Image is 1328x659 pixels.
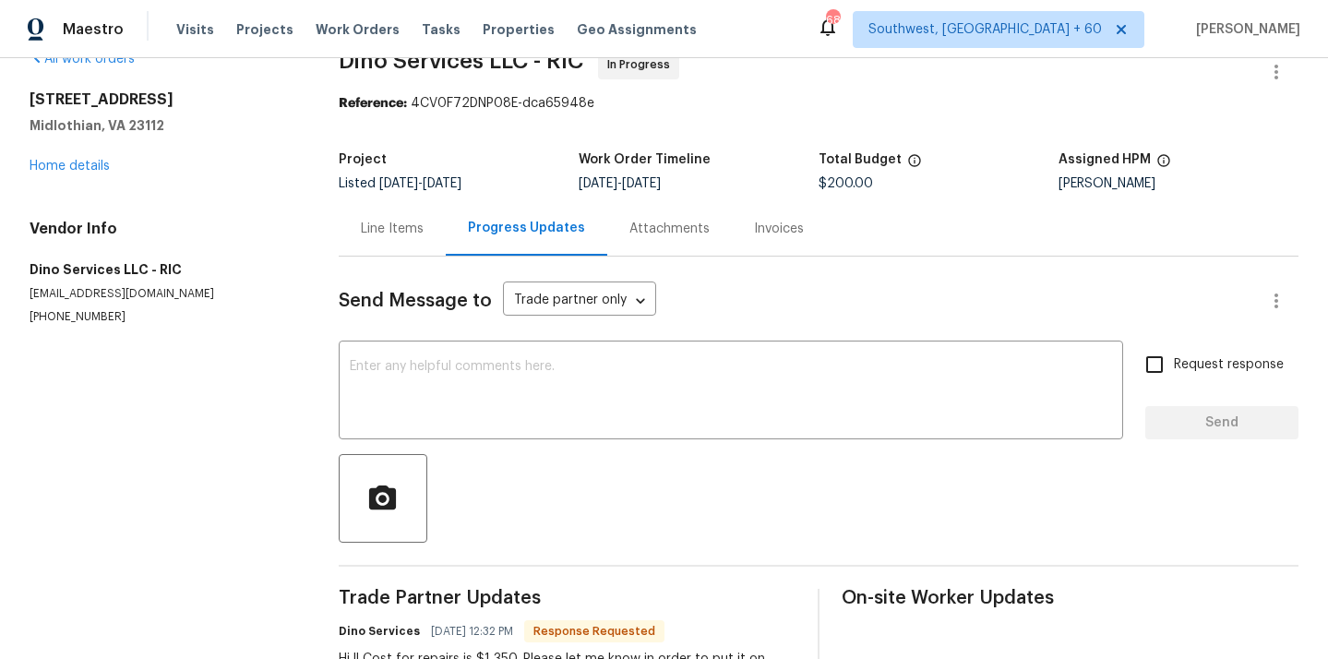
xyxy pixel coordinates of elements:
span: Trade Partner Updates [339,589,796,607]
span: Southwest, [GEOGRAPHIC_DATA] + 60 [868,20,1102,39]
span: [DATE] [379,177,418,190]
span: - [579,177,661,190]
p: [EMAIL_ADDRESS][DOMAIN_NAME] [30,286,294,302]
span: [DATE] [622,177,661,190]
span: [DATE] [423,177,461,190]
span: Send Message to [339,292,492,310]
div: Progress Updates [468,219,585,237]
span: In Progress [607,55,677,74]
span: Request response [1174,355,1284,375]
span: Response Requested [526,622,663,641]
h4: Vendor Info [30,220,294,238]
span: On-site Worker Updates [842,589,1298,607]
h2: [STREET_ADDRESS] [30,90,294,109]
h5: Midlothian, VA 23112 [30,116,294,135]
div: 687 [826,11,839,30]
span: [DATE] 12:32 PM [431,622,513,641]
h5: Work Order Timeline [579,153,711,166]
span: Geo Assignments [577,20,697,39]
div: Line Items [361,220,424,238]
span: [PERSON_NAME] [1189,20,1300,39]
span: Properties [483,20,555,39]
span: The total cost of line items that have been proposed by Opendoor. This sum includes line items th... [907,153,922,177]
span: $200.00 [819,177,873,190]
h5: Total Budget [819,153,902,166]
h5: Assigned HPM [1059,153,1151,166]
span: Projects [236,20,293,39]
h5: Project [339,153,387,166]
div: [PERSON_NAME] [1059,177,1298,190]
h6: Dino Services [339,622,420,641]
span: Maestro [63,20,124,39]
div: Attachments [629,220,710,238]
span: Visits [176,20,214,39]
span: Work Orders [316,20,400,39]
span: The hpm assigned to this work order. [1156,153,1171,177]
span: [DATE] [579,177,617,190]
a: Home details [30,160,110,173]
div: 4CV0F72DNP08E-dca65948e [339,94,1298,113]
div: Trade partner only [503,286,656,317]
span: Dino Services LLC - RIC [339,50,583,72]
b: Reference: [339,97,407,110]
div: Invoices [754,220,804,238]
span: Tasks [422,23,461,36]
span: Listed [339,177,461,190]
a: All work orders [30,53,135,66]
span: - [379,177,461,190]
p: [PHONE_NUMBER] [30,309,294,325]
h5: Dino Services LLC - RIC [30,260,294,279]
